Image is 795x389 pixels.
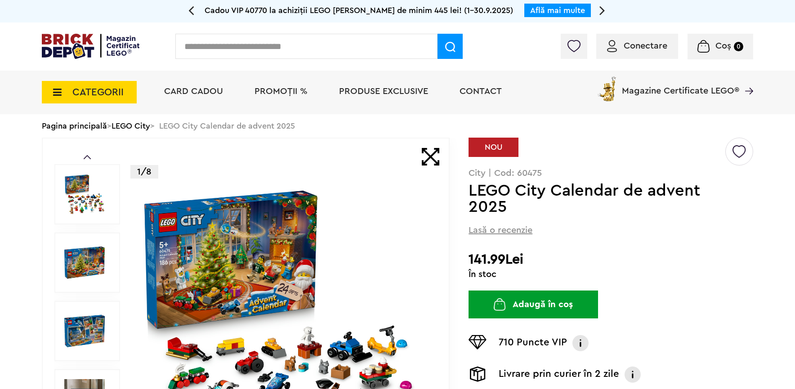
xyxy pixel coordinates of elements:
img: LEGO City Calendar de advent 2025 LEGO 60475 [64,311,105,351]
p: 1/8 [130,165,158,179]
h2: 141.99Lei [469,251,753,268]
img: LEGO City Calendar de advent 2025 [64,174,105,215]
a: Pagina principală [42,122,107,130]
a: Magazine Certificate LEGO® [739,75,753,84]
span: Coș [715,41,731,50]
div: În stoc [469,270,753,279]
small: 0 [734,42,743,51]
span: CATEGORII [72,87,124,97]
div: NOU [469,138,518,157]
a: Conectare [607,41,667,50]
span: Lasă o recenzie [469,224,532,237]
a: Produse exclusive [339,87,428,96]
a: Află mai multe [530,6,585,14]
h1: LEGO City Calendar de advent 2025 [469,183,724,215]
img: LEGO City Calendar de advent 2025 [64,242,105,283]
div: > > LEGO City Calendar de advent 2025 [42,114,753,138]
p: City | Cod: 60475 [469,169,753,178]
a: Contact [460,87,502,96]
p: 710 Puncte VIP [499,335,567,351]
a: PROMOȚII % [255,87,308,96]
a: LEGO City [112,122,150,130]
span: Magazine Certificate LEGO® [622,75,739,95]
a: Card Cadou [164,87,223,96]
img: Livrare [469,367,487,382]
img: Info livrare prin curier [624,367,642,383]
a: Prev [84,155,91,159]
span: Cadou VIP 40770 la achiziții LEGO [PERSON_NAME] de minim 445 lei! (1-30.9.2025) [205,6,513,14]
button: Adaugă în coș [469,291,598,318]
img: Info VIP [572,335,590,351]
p: Livrare prin curier în 2 zile [499,367,619,383]
span: Conectare [624,41,667,50]
img: Puncte VIP [469,335,487,349]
